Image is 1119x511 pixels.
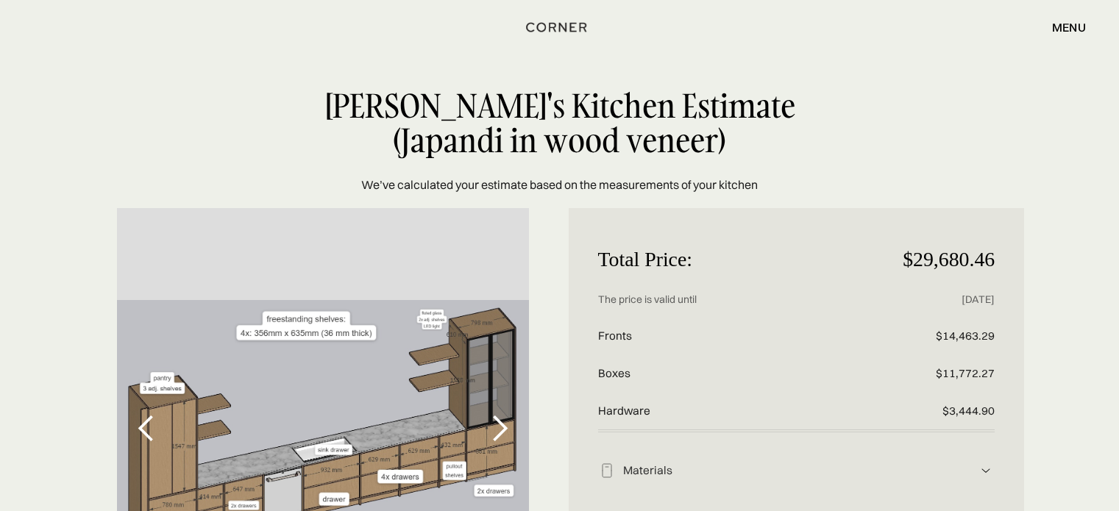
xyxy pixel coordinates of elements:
p: We’ve calculated your estimate based on the measurements of your kitchen [361,176,758,193]
p: The price is valid until [598,282,863,318]
p: Fronts [598,318,863,355]
p: Boxes [598,355,863,393]
p: $29,680.46 [862,237,995,282]
div: menu [1037,15,1086,40]
p: $14,463.29 [862,318,995,355]
div: Materials [616,463,978,479]
p: Total Price: [598,237,863,282]
a: home [521,18,597,37]
p: [DATE] [862,282,995,318]
p: Hardware [598,393,863,430]
div: [PERSON_NAME]'s Kitchen Estimate (Japandi in wood veneer) [284,88,835,158]
div: menu [1052,21,1086,33]
p: $3,444.90 [862,393,995,430]
p: $11,772.27 [862,355,995,393]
